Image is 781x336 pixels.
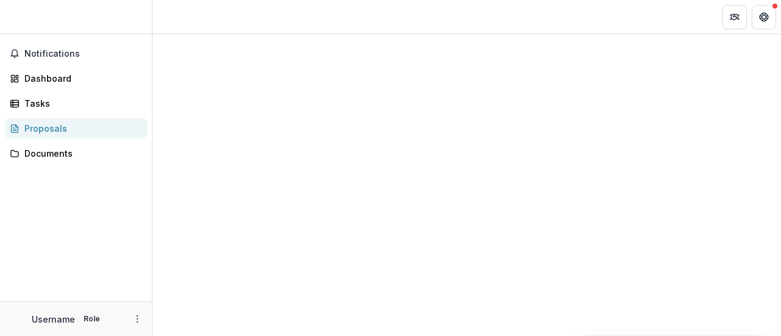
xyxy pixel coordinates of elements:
[24,72,137,85] div: Dashboard
[5,68,147,88] a: Dashboard
[24,49,142,59] span: Notifications
[5,118,147,138] a: Proposals
[5,143,147,163] a: Documents
[24,122,137,135] div: Proposals
[130,312,145,326] button: More
[5,93,147,113] a: Tasks
[722,5,747,29] button: Partners
[24,147,137,160] div: Documents
[80,313,104,324] p: Role
[32,313,75,326] p: Username
[752,5,776,29] button: Get Help
[24,97,137,110] div: Tasks
[5,44,147,63] button: Notifications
